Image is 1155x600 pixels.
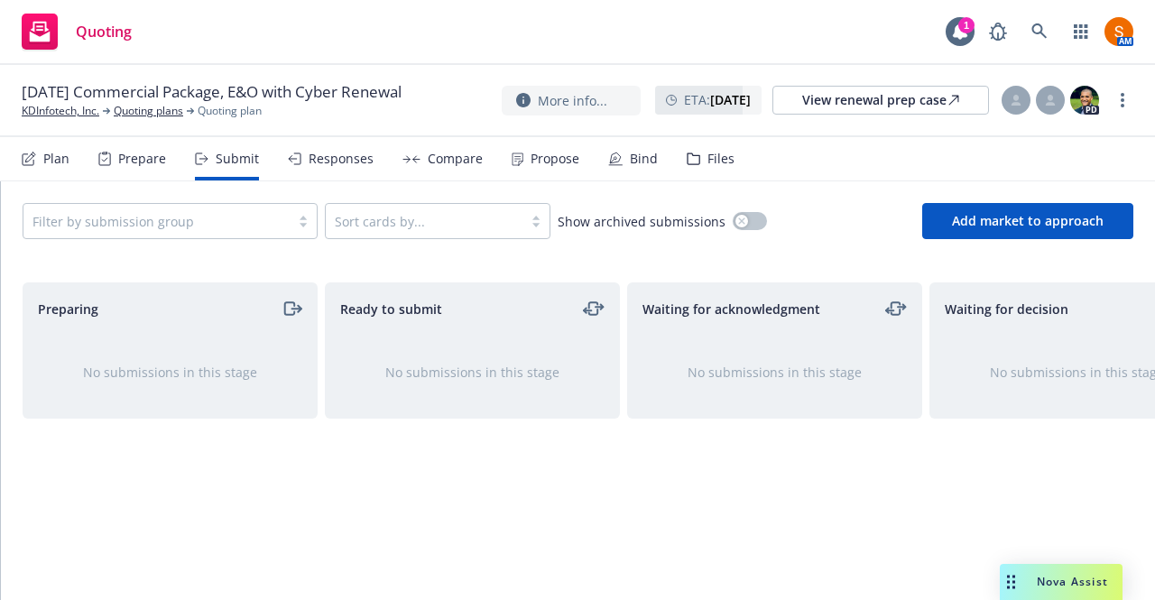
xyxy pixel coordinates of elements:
span: Preparing [38,300,98,318]
span: Add market to approach [952,212,1104,229]
div: View renewal prep case [802,87,959,114]
img: photo [1104,17,1133,46]
a: moveLeftRight [583,298,605,319]
a: Quoting plans [114,103,183,119]
a: Switch app [1063,14,1099,50]
div: Submit [216,152,259,166]
div: Drag to move [1000,564,1022,600]
a: Search [1021,14,1058,50]
div: Propose [531,152,579,166]
span: Ready to submit [340,300,442,318]
span: Waiting for decision [945,300,1068,318]
span: Quoting plan [198,103,262,119]
div: Bind [630,152,658,166]
div: 1 [958,17,975,33]
a: moveRight [281,298,302,319]
div: Files [707,152,735,166]
span: ETA : [684,90,751,109]
div: Plan [43,152,69,166]
div: No submissions in this stage [52,363,288,382]
span: More info... [538,91,607,110]
span: Quoting [76,24,132,39]
div: No submissions in this stage [657,363,892,382]
div: Responses [309,152,374,166]
a: Report a Bug [980,14,1016,50]
div: Compare [428,152,483,166]
div: No submissions in this stage [355,363,590,382]
span: [DATE] Commercial Package, E&O with Cyber Renewal [22,81,402,103]
div: Prepare [118,152,166,166]
button: Add market to approach [922,203,1133,239]
span: Show archived submissions [558,212,725,231]
strong: [DATE] [710,91,751,108]
a: View renewal prep case [772,86,989,115]
a: KDInfotech, Inc. [22,103,99,119]
button: Nova Assist [1000,564,1123,600]
button: More info... [502,86,641,115]
span: Nova Assist [1037,574,1108,589]
a: more [1112,89,1133,111]
span: Waiting for acknowledgment [642,300,820,318]
a: Quoting [14,6,139,57]
img: photo [1070,86,1099,115]
a: moveLeftRight [885,298,907,319]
